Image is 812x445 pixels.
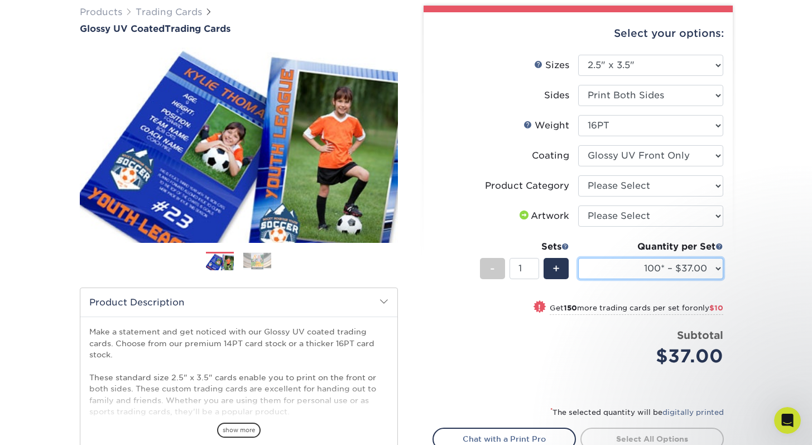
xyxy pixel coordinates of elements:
span: - [490,260,495,277]
span: ! [538,302,541,313]
a: Glossy UV CoatedTrading Cards [80,23,398,34]
span: show more [217,423,261,438]
iframe: Intercom live chat [774,407,801,434]
span: Glossy UV Coated [80,23,165,34]
span: only [693,304,723,312]
div: $37.00 [587,343,723,370]
div: Sizes [534,59,569,72]
img: Glossy UV Coated 01 [80,35,398,255]
img: Trading Cards 01 [206,252,234,272]
h1: Trading Cards [80,23,398,34]
strong: Subtotal [677,329,723,341]
a: Products [80,7,122,17]
span: $10 [709,304,723,312]
div: Sets [480,240,569,253]
span: + [552,260,560,277]
small: The selected quantity will be [550,408,724,417]
div: Coating [532,149,569,162]
div: Artwork [517,209,569,223]
div: Weight [523,119,569,132]
small: Get more trading cards per set for [550,304,723,315]
img: Trading Cards 02 [243,252,271,270]
a: Trading Cards [136,7,202,17]
strong: 150 [564,304,577,312]
h2: Product Description [80,288,397,317]
div: Select your options: [433,12,724,55]
a: digitally printed [662,408,724,417]
div: Quantity per Set [578,240,723,253]
div: Product Category [485,179,569,193]
div: Sides [544,89,569,102]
